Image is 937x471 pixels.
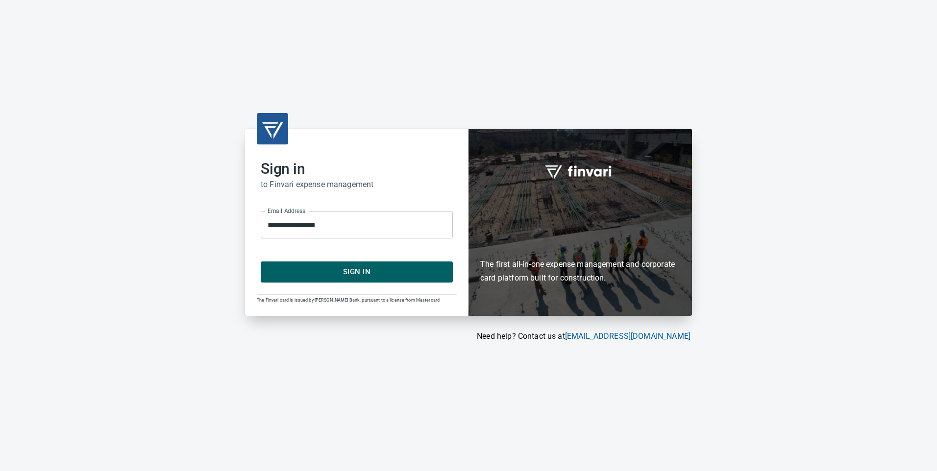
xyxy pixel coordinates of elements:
img: fullword_logo_white.png [543,160,617,182]
h6: to Finvari expense management [261,178,453,191]
img: transparent_logo.png [261,117,284,141]
div: Finvari [468,129,692,315]
a: [EMAIL_ADDRESS][DOMAIN_NAME] [565,331,690,341]
span: Sign In [271,265,442,278]
h2: Sign in [261,160,453,178]
p: Need help? Contact us at [245,330,690,342]
span: The Finvari card is issued by [PERSON_NAME] Bank, pursuant to a license from Mastercard [257,298,440,303]
button: Sign In [261,261,453,282]
h6: The first all-in-one expense management and corporate card platform built for construction. [480,201,680,285]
